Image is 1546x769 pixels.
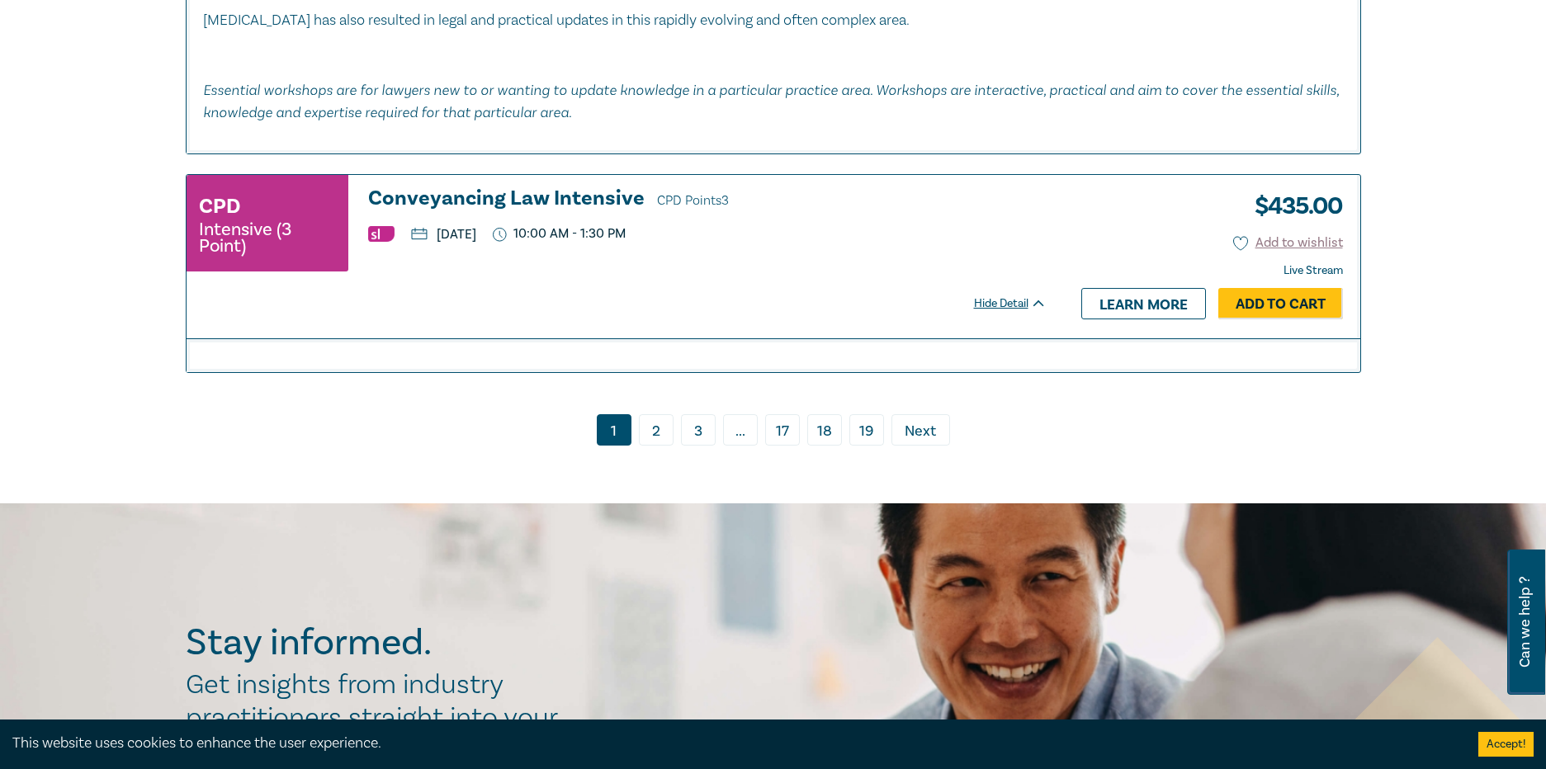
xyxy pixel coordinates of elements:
[1081,288,1206,319] a: Learn more
[681,414,716,446] a: 3
[411,228,476,241] p: [DATE]
[493,226,626,242] p: 10:00 AM - 1:30 PM
[1242,187,1343,225] h3: $ 435.00
[1517,559,1533,685] span: Can we help ?
[1233,234,1343,252] button: Add to wishlist
[765,414,800,446] a: 17
[807,414,842,446] a: 18
[186,668,575,767] h2: Get insights from industry practitioners straight into your inbox.
[199,221,336,254] small: Intensive (3 Point)
[891,414,950,446] a: Next
[368,187,1047,212] a: Conveyancing Law Intensive CPD Points3
[974,295,1065,312] div: Hide Detail
[203,81,1339,120] em: Essential workshops are for lawyers new to or wanting to update knowledge in a particular practic...
[657,192,729,209] span: CPD Points 3
[849,414,884,446] a: 19
[1284,263,1343,278] strong: Live Stream
[186,621,575,664] h2: Stay informed.
[12,733,1454,754] div: This website uses cookies to enhance the user experience.
[1478,732,1534,757] button: Accept cookies
[368,226,395,242] img: Substantive Law
[639,414,674,446] a: 2
[905,421,936,442] span: Next
[368,187,1047,212] h3: Conveyancing Law Intensive
[723,414,758,446] span: ...
[1218,288,1343,319] a: Add to Cart
[199,191,240,221] h3: CPD
[597,414,631,446] a: 1
[203,10,1344,31] p: [MEDICAL_DATA] has also resulted in legal and practical updates in this rapidly evolving and ofte...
